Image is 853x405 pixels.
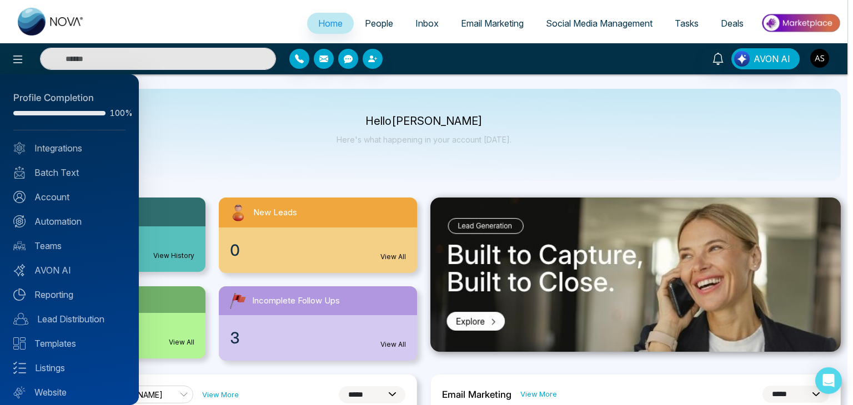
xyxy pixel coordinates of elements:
a: Integrations [13,141,126,155]
a: Listings [13,361,126,374]
img: batch_text_white.png [13,166,26,179]
img: Website.svg [13,386,26,398]
img: Reporting.svg [13,288,26,301]
a: Website [13,386,126,399]
img: Account.svg [13,191,26,203]
div: Open Intercom Messenger [815,367,842,394]
img: Automation.svg [13,215,26,227]
img: Listings.svg [13,362,26,374]
img: team.svg [13,240,26,252]
a: Account [13,190,126,204]
div: Profile Completion [13,91,126,105]
span: 100% [110,109,126,117]
a: Automation [13,215,126,228]
img: Lead-dist.svg [13,313,28,325]
img: Integrated.svg [13,142,26,154]
a: Teams [13,239,126,252]
img: Avon-AI.svg [13,264,26,276]
a: Lead Distribution [13,312,126,326]
a: AVON AI [13,264,126,277]
img: Templates.svg [13,337,26,350]
a: Batch Text [13,166,126,179]
a: Reporting [13,288,126,301]
a: Templates [13,337,126,350]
